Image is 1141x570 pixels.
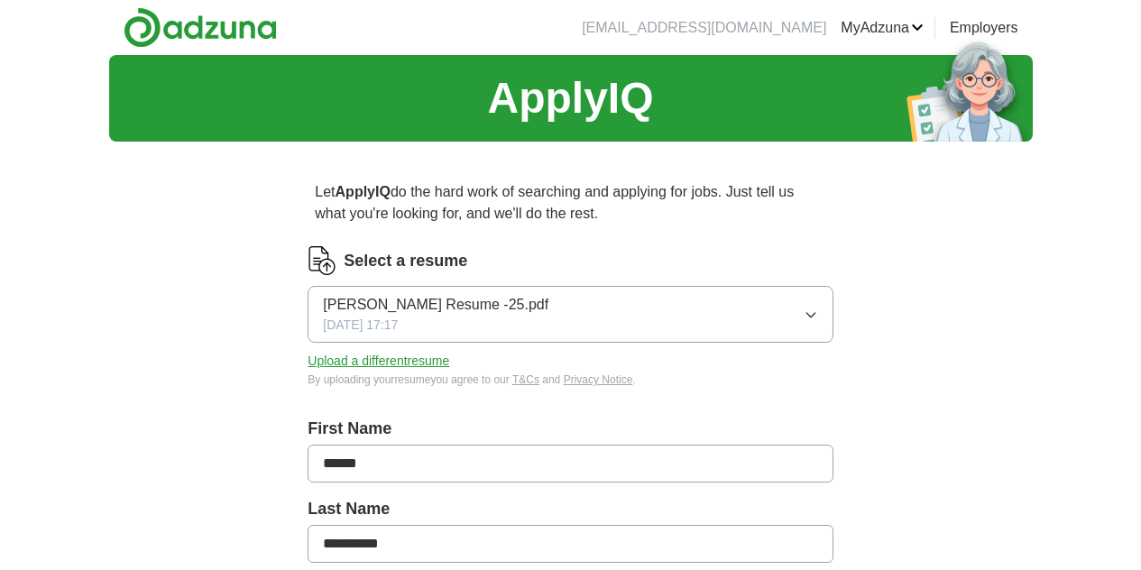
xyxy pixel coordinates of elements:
li: [EMAIL_ADDRESS][DOMAIN_NAME] [582,17,826,39]
span: [PERSON_NAME] Resume -25.pdf [323,294,548,316]
strong: ApplyIQ [336,184,391,199]
label: Select a resume [344,249,467,273]
img: CV Icon [308,246,336,275]
button: Upload a differentresume [308,352,449,371]
a: MyAdzuna [841,17,924,39]
a: Employers [950,17,1018,39]
span: [DATE] 17:17 [323,316,398,335]
button: [PERSON_NAME] Resume -25.pdf[DATE] 17:17 [308,286,833,343]
p: Let do the hard work of searching and applying for jobs. Just tell us what you're looking for, an... [308,174,833,232]
label: First Name [308,417,833,441]
img: Adzuna logo [124,7,277,48]
h1: ApplyIQ [487,66,653,131]
a: Privacy Notice [564,373,633,386]
label: Last Name [308,497,833,521]
a: T&Cs [512,373,539,386]
div: By uploading your resume you agree to our and . [308,372,833,388]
